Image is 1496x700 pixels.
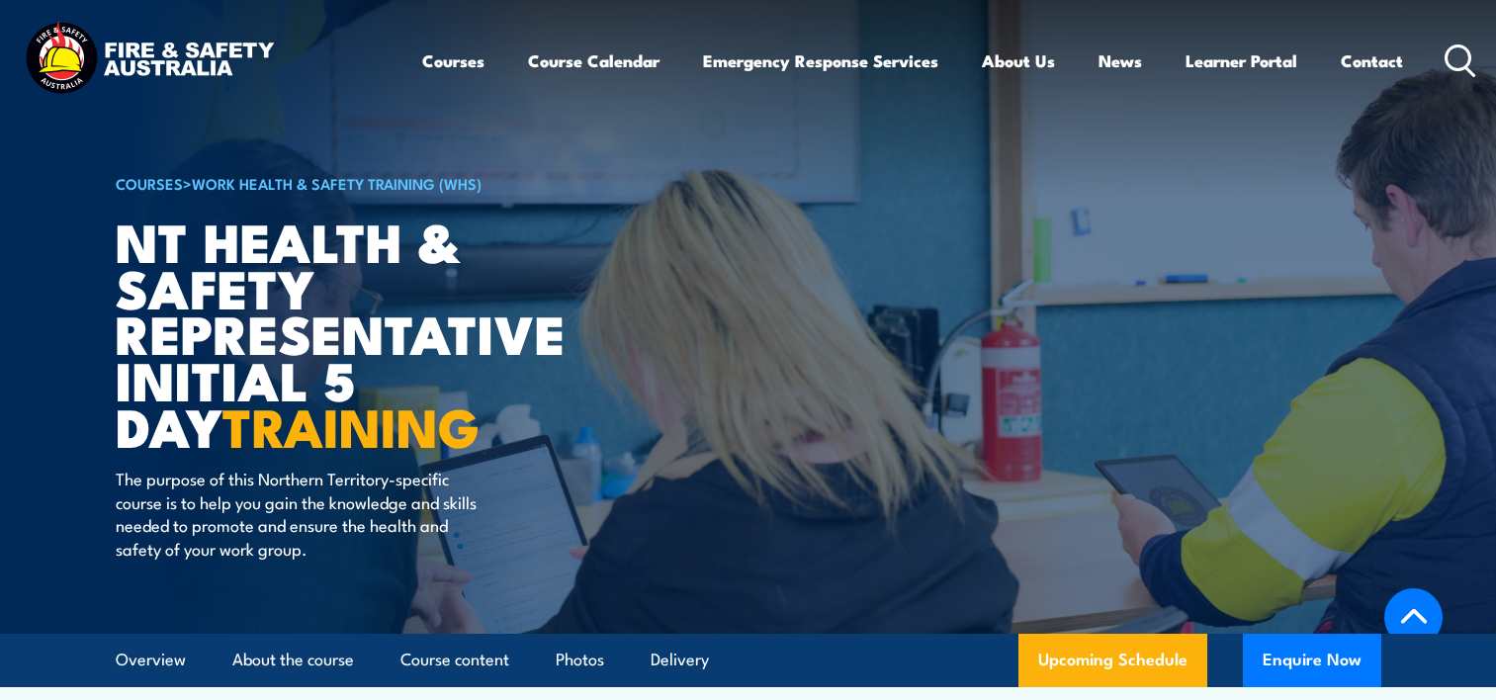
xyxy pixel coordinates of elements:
a: Learner Portal [1186,35,1297,87]
a: News [1099,35,1142,87]
a: Course Calendar [528,35,660,87]
a: Work Health & Safety Training (WHS) [192,172,482,194]
a: Delivery [651,634,709,686]
a: About Us [982,35,1055,87]
button: Enquire Now [1243,634,1381,687]
a: Courses [422,35,484,87]
a: Upcoming Schedule [1018,634,1207,687]
h6: > [116,171,604,195]
a: COURSES [116,172,183,194]
a: Contact [1341,35,1403,87]
a: Photos [556,634,604,686]
a: Overview [116,634,186,686]
p: The purpose of this Northern Territory-specific course is to help you gain the knowledge and skil... [116,467,477,560]
a: Emergency Response Services [703,35,938,87]
strong: TRAINING [222,384,480,466]
a: About the course [232,634,354,686]
h1: NT Health & Safety Representative Initial 5 Day [116,218,604,449]
a: Course content [400,634,509,686]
